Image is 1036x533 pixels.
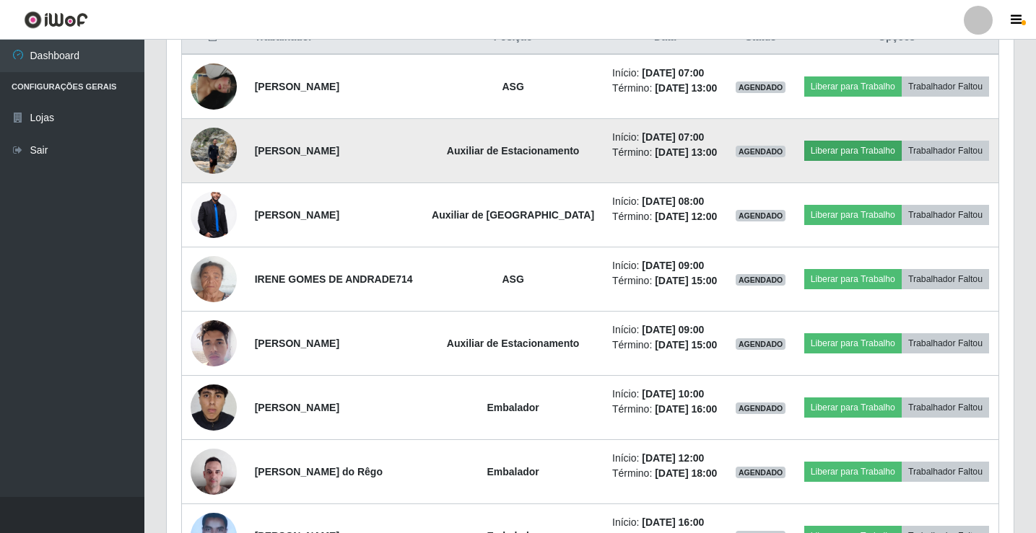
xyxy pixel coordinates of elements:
[612,81,718,96] li: Término:
[804,397,902,418] button: Liberar para Trabalho
[655,403,717,415] time: [DATE] 16:00
[612,130,718,145] li: Início:
[655,339,717,351] time: [DATE] 15:00
[502,81,523,92] strong: ASG
[655,82,717,94] time: [DATE] 13:00
[612,258,718,273] li: Início:
[736,467,786,478] span: AGENDADO
[902,76,989,97] button: Trabalhador Faltou
[191,120,237,181] img: 1700098236719.jpeg
[804,76,902,97] button: Liberar para Trabalho
[432,209,594,221] strong: Auxiliar de [GEOGRAPHIC_DATA]
[612,66,718,81] li: Início:
[255,145,339,157] strong: [PERSON_NAME]
[447,338,580,349] strong: Auxiliar de Estacionamento
[902,397,989,418] button: Trabalhador Faltou
[255,402,339,413] strong: [PERSON_NAME]
[502,273,523,285] strong: ASG
[642,131,704,143] time: [DATE] 07:00
[736,274,786,286] span: AGENDADO
[612,515,718,530] li: Início:
[191,356,237,459] img: 1733491183363.jpeg
[612,387,718,402] li: Início:
[191,441,237,502] img: 1750436592881.jpeg
[736,338,786,350] span: AGENDADO
[642,452,704,464] time: [DATE] 12:00
[255,81,339,92] strong: [PERSON_NAME]
[255,209,339,221] strong: [PERSON_NAME]
[902,205,989,225] button: Trabalhador Faltou
[902,269,989,289] button: Trabalhador Faltou
[804,269,902,289] button: Liberar para Trabalho
[612,402,718,417] li: Término:
[612,466,718,481] li: Término:
[804,205,902,225] button: Liberar para Trabalho
[642,260,704,271] time: [DATE] 09:00
[902,462,989,482] button: Trabalhador Faltou
[902,333,989,353] button: Trabalhador Faltou
[655,146,717,158] time: [DATE] 13:00
[191,63,237,110] img: 1759613115617.jpeg
[642,516,704,528] time: [DATE] 16:00
[804,462,902,482] button: Liberar para Trabalho
[255,273,413,285] strong: IRENE GOMES DE ANDRADE714
[642,324,704,335] time: [DATE] 09:00
[642,67,704,79] time: [DATE] 07:00
[612,145,718,160] li: Término:
[804,333,902,353] button: Liberar para Trabalho
[612,209,718,224] li: Término:
[24,11,88,29] img: CoreUI Logo
[736,402,786,414] span: AGENDADO
[736,82,786,93] span: AGENDADO
[487,402,539,413] strong: Embalador
[612,273,718,288] li: Término:
[255,338,339,349] strong: [PERSON_NAME]
[736,146,786,157] span: AGENDADO
[642,195,704,207] time: [DATE] 08:00
[612,338,718,353] li: Término:
[255,466,383,477] strong: [PERSON_NAME] do Rêgo
[612,322,718,338] li: Início:
[804,141,902,161] button: Liberar para Trabalho
[655,275,717,286] time: [DATE] 15:00
[642,388,704,400] time: [DATE] 10:00
[736,210,786,221] span: AGENDADO
[487,466,539,477] strong: Embalador
[612,451,718,466] li: Início:
[612,194,718,209] li: Início:
[191,180,237,250] img: 1755093056531.jpeg
[902,141,989,161] button: Trabalhador Faltou
[191,312,237,374] img: 1725546046209.jpeg
[655,211,717,222] time: [DATE] 12:00
[655,467,717,479] time: [DATE] 18:00
[191,238,237,320] img: 1759768342150.jpeg
[447,145,580,157] strong: Auxiliar de Estacionamento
